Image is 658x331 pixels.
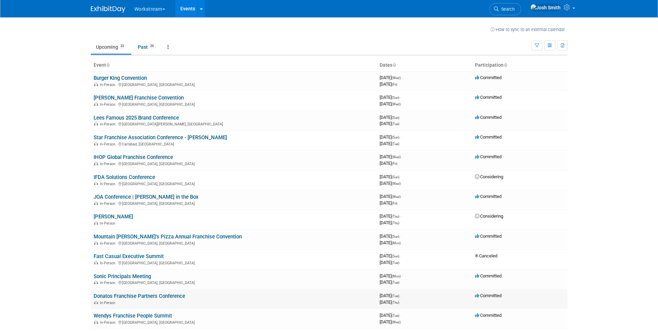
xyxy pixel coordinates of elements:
[490,27,568,32] a: How to sync to an external calendar...
[392,195,401,199] span: (Wed)
[380,273,403,278] span: [DATE]
[400,95,401,100] span: -
[392,314,399,318] span: (Tue)
[475,253,497,258] span: Canceled
[94,313,172,319] a: Wendys Franchise People Summit
[94,293,185,299] a: Donatos Franchise Partners Conference
[392,83,397,86] span: (Fri)
[94,142,98,145] img: In-Person Event
[380,313,401,318] span: [DATE]
[392,142,399,146] span: (Tue)
[392,182,401,186] span: (Wed)
[100,241,117,246] span: In-Person
[100,102,117,107] span: In-Person
[392,235,399,238] span: (Sun)
[148,44,156,49] span: 29
[94,174,155,180] a: IFDA Solutions Conference
[94,253,164,259] a: Fast Casual Executive Summit
[94,141,374,146] div: Carlsbad, [GEOGRAPHIC_DATA]
[400,293,401,298] span: -
[380,134,401,140] span: [DATE]
[380,234,401,239] span: [DATE]
[400,253,401,258] span: -
[94,181,374,186] div: [GEOGRAPHIC_DATA], [GEOGRAPHIC_DATA]
[94,260,374,265] div: [GEOGRAPHIC_DATA], [GEOGRAPHIC_DATA]
[380,101,401,106] span: [DATE]
[94,162,98,165] img: In-Person Event
[530,4,561,11] img: Josh Smith
[380,300,399,305] span: [DATE]
[118,44,126,49] span: 22
[94,301,98,304] img: In-Person Event
[475,214,503,219] span: Considering
[100,221,117,226] span: In-Person
[94,82,374,87] div: [GEOGRAPHIC_DATA], [GEOGRAPHIC_DATA]
[392,135,399,139] span: (Sun)
[380,253,401,258] span: [DATE]
[94,280,374,285] div: [GEOGRAPHIC_DATA], [GEOGRAPHIC_DATA]
[100,182,117,186] span: In-Person
[392,294,399,298] span: (Tue)
[94,240,374,246] div: [GEOGRAPHIC_DATA], [GEOGRAPHIC_DATA]
[392,102,401,106] span: (Wed)
[91,6,125,13] img: ExhibitDay
[380,141,399,146] span: [DATE]
[400,115,401,120] span: -
[100,83,117,87] span: In-Person
[91,59,377,71] th: Event
[380,319,401,324] span: [DATE]
[400,234,401,239] span: -
[94,121,374,126] div: [GEOGRAPHIC_DATA][PERSON_NAME], [GEOGRAPHIC_DATA]
[400,214,401,219] span: -
[475,174,503,179] span: Considering
[94,134,227,141] a: Star Franchise Association Conference - [PERSON_NAME]
[380,174,401,179] span: [DATE]
[94,182,98,185] img: In-Person Event
[94,95,184,101] a: [PERSON_NAME] Franchise Convention
[475,95,502,100] span: Committed
[100,261,117,265] span: In-Person
[100,281,117,285] span: In-Person
[100,162,117,166] span: In-Person
[380,200,397,206] span: [DATE]
[94,319,374,325] div: [GEOGRAPHIC_DATA], [GEOGRAPHIC_DATA]
[392,254,399,258] span: (Sun)
[380,82,397,87] span: [DATE]
[94,273,151,280] a: Sonic Principals Meeting
[472,59,568,71] th: Participation
[400,174,401,179] span: -
[392,215,399,218] span: (Thu)
[380,161,397,166] span: [DATE]
[392,116,399,120] span: (Sun)
[94,154,173,160] a: IHOP Global Franchise Conference
[475,273,502,278] span: Committed
[392,122,399,126] span: (Tue)
[402,194,403,199] span: -
[380,181,401,186] span: [DATE]
[392,274,401,278] span: (Mon)
[402,75,403,80] span: -
[400,134,401,140] span: -
[94,194,199,200] a: JOA Conference | [PERSON_NAME] in the Box
[100,122,117,126] span: In-Person
[499,7,515,12] span: Search
[94,214,133,220] a: [PERSON_NAME]
[392,301,399,304] span: (Thu)
[504,62,507,68] a: Sort by Participation Type
[380,214,401,219] span: [DATE]
[94,200,374,206] div: [GEOGRAPHIC_DATA], [GEOGRAPHIC_DATA]
[392,221,399,225] span: (Thu)
[475,115,502,120] span: Committed
[392,155,401,159] span: (Wed)
[94,221,98,225] img: In-Person Event
[100,142,117,146] span: In-Person
[377,59,472,71] th: Dates
[94,241,98,245] img: In-Person Event
[392,281,399,284] span: (Tue)
[100,320,117,325] span: In-Person
[475,313,502,318] span: Committed
[475,234,502,239] span: Committed
[94,320,98,324] img: In-Person Event
[380,240,401,245] span: [DATE]
[106,62,109,68] a: Sort by Event Name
